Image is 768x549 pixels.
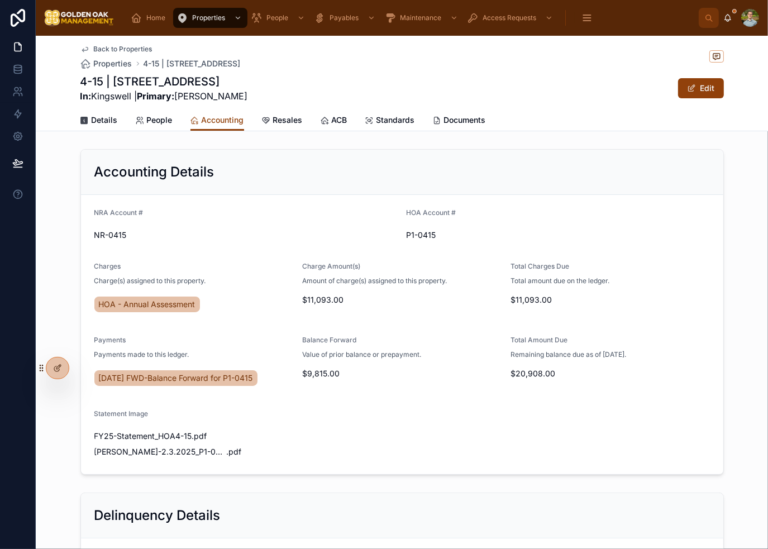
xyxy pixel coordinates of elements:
span: [DATE] FWD-Balance Forward for P1-0415 [99,373,253,384]
span: Properties [94,58,132,69]
span: Accounting [202,114,244,126]
span: Home [146,13,165,22]
strong: Primary: [137,90,175,102]
span: ACB [332,114,347,126]
span: $11,093.00 [302,294,502,305]
a: Back to Properties [80,45,152,54]
span: Charge Amount(s) [302,262,360,270]
span: Properties [192,13,225,22]
a: Accounting [190,110,244,131]
a: People [247,8,311,28]
span: Remaining balance due as of [DATE]. [511,350,626,359]
span: Payables [330,13,359,22]
span: $9,815.00 [302,368,502,379]
span: Balance Forward [302,336,356,344]
a: 4-15 | [STREET_ADDRESS] [144,58,241,69]
span: Back to Properties [94,45,152,54]
span: Access Requests [483,13,536,22]
span: Standards [376,114,415,126]
div: scrollable content [123,6,699,30]
span: Kingswell | [PERSON_NAME] [80,89,248,103]
span: Maintenance [400,13,441,22]
span: Details [92,114,118,126]
span: Value of prior balance or prepayment. [302,350,421,359]
a: [DATE] FWD-Balance Forward for P1-0415 [94,370,257,386]
span: Total Amount Due [511,336,567,344]
span: $11,093.00 [511,294,710,305]
a: Resales [262,110,303,132]
span: P1-0415 [407,230,710,241]
span: .pdf [192,431,207,442]
span: NRA Account # [94,208,144,217]
h1: 4-15 | [STREET_ADDRESS] [80,74,248,89]
span: Total amount due on the ledger. [511,276,609,285]
span: Charge(s) assigned to this property. [94,276,206,285]
span: Payments [94,336,126,344]
a: Access Requests [464,8,559,28]
span: Amount of charge(s) assigned to this property. [302,276,447,285]
a: ACB [321,110,347,132]
a: Standards [365,110,415,132]
a: Details [80,110,118,132]
button: Edit [678,78,724,98]
span: People [147,114,173,126]
a: Properties [173,8,247,28]
a: Home [127,8,173,28]
span: People [266,13,288,22]
span: HOA Account # [407,208,456,217]
img: App logo [45,9,114,27]
span: NR-0415 [94,230,398,241]
h2: Accounting Details [94,163,214,181]
a: People [136,110,173,132]
a: Properties [80,58,132,69]
span: Resales [273,114,303,126]
span: $20,908.00 [511,368,710,379]
span: HOA - Annual Assessment [99,299,195,310]
span: Charges [94,262,121,270]
span: Total Charges Due [511,262,569,270]
span: Statement Image [94,409,149,418]
span: Documents [444,114,486,126]
h2: Delinquency Details [94,507,221,524]
a: HOA - Annual Assessment [94,297,200,312]
span: .pdf [226,446,241,457]
a: Payables [311,8,381,28]
a: Maintenance [381,8,464,28]
span: [PERSON_NAME]-2.3.2025_P1-0415 [94,446,227,457]
strong: In: [80,90,92,102]
a: Documents [433,110,486,132]
span: Payments made to this ledger. [94,350,189,359]
span: FY25-Statement_HOA4-15 [94,431,192,442]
